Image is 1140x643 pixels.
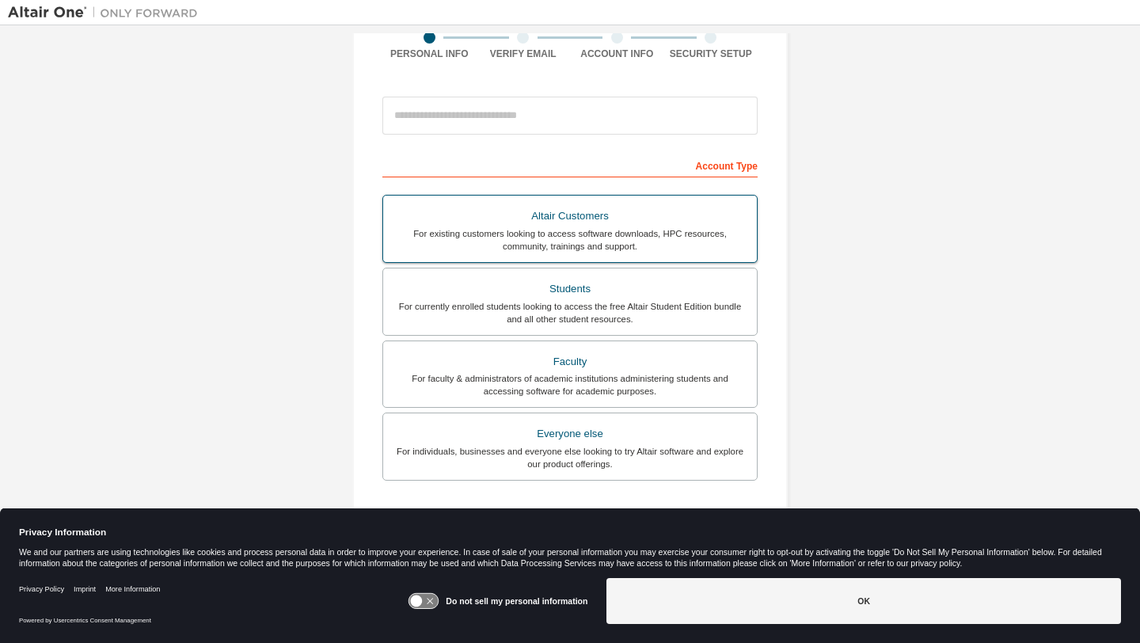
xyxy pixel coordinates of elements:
[393,423,747,445] div: Everyone else
[664,48,758,60] div: Security Setup
[393,351,747,373] div: Faculty
[393,205,747,227] div: Altair Customers
[393,300,747,325] div: For currently enrolled students looking to access the free Altair Student Edition bundle and all ...
[393,445,747,470] div: For individuals, businesses and everyone else looking to try Altair software and explore our prod...
[382,504,758,530] div: Your Profile
[382,152,758,177] div: Account Type
[477,48,571,60] div: Verify Email
[393,372,747,398] div: For faculty & administrators of academic institutions administering students and accessing softwa...
[570,48,664,60] div: Account Info
[8,5,206,21] img: Altair One
[393,278,747,300] div: Students
[393,227,747,253] div: For existing customers looking to access software downloads, HPC resources, community, trainings ...
[382,48,477,60] div: Personal Info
